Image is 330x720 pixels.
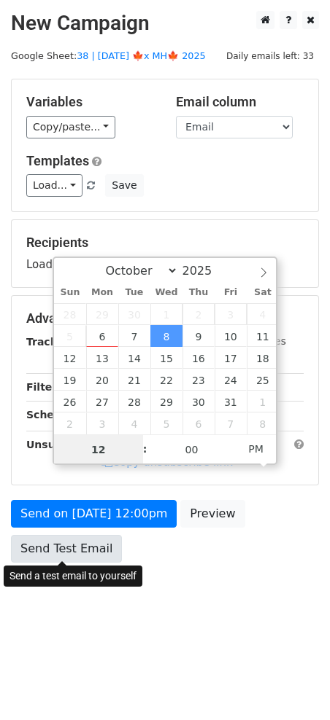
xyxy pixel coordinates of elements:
[54,412,86,434] span: November 2, 2025
[150,303,183,325] span: October 1, 2025
[118,325,150,347] span: October 7, 2025
[183,369,215,391] span: October 23, 2025
[11,11,319,36] h2: New Campaign
[26,310,304,326] h5: Advanced
[180,500,245,528] a: Preview
[221,50,319,61] a: Daily emails left: 33
[86,303,118,325] span: September 29, 2025
[150,391,183,412] span: October 29, 2025
[215,347,247,369] span: October 17, 2025
[150,288,183,297] span: Wed
[118,347,150,369] span: October 14, 2025
[26,439,98,450] strong: Unsubscribe
[247,347,279,369] span: October 18, 2025
[26,174,82,197] a: Load...
[54,369,86,391] span: October 19, 2025
[11,50,206,61] small: Google Sheet:
[26,409,79,420] strong: Schedule
[247,369,279,391] span: October 25, 2025
[26,235,304,273] div: Loading...
[247,303,279,325] span: October 4, 2025
[86,369,118,391] span: October 20, 2025
[4,566,142,587] div: Send a test email to yourself
[176,94,304,110] h5: Email column
[215,391,247,412] span: October 31, 2025
[54,288,86,297] span: Sun
[247,391,279,412] span: November 1, 2025
[54,391,86,412] span: October 26, 2025
[118,303,150,325] span: September 30, 2025
[150,347,183,369] span: October 15, 2025
[26,336,75,348] strong: Tracking
[86,347,118,369] span: October 13, 2025
[118,369,150,391] span: October 21, 2025
[26,116,115,138] a: Copy/paste...
[54,303,86,325] span: September 28, 2025
[26,153,89,168] a: Templates
[247,412,279,434] span: November 8, 2025
[247,325,279,347] span: October 11, 2025
[118,288,150,297] span: Tue
[150,369,183,391] span: October 22, 2025
[118,412,150,434] span: November 4, 2025
[215,369,247,391] span: October 24, 2025
[86,391,118,412] span: October 27, 2025
[26,381,64,393] strong: Filters
[86,412,118,434] span: November 3, 2025
[247,288,279,297] span: Sat
[118,391,150,412] span: October 28, 2025
[215,325,247,347] span: October 10, 2025
[105,174,143,197] button: Save
[178,264,231,278] input: Year
[26,94,154,110] h5: Variables
[183,391,215,412] span: October 30, 2025
[150,325,183,347] span: October 8, 2025
[101,455,233,469] a: Copy unsubscribe link
[150,412,183,434] span: November 5, 2025
[183,288,215,297] span: Thu
[257,650,330,720] iframe: Chat Widget
[86,288,118,297] span: Mon
[26,235,304,251] h5: Recipients
[147,435,237,464] input: Minute
[54,435,143,464] input: Hour
[54,325,86,347] span: October 5, 2025
[86,325,118,347] span: October 6, 2025
[229,334,285,349] label: UTM Codes
[77,50,205,61] a: 38 | [DATE] 🍁x MH🍁 2025
[215,303,247,325] span: October 3, 2025
[54,347,86,369] span: October 12, 2025
[221,48,319,64] span: Daily emails left: 33
[183,303,215,325] span: October 2, 2025
[215,412,247,434] span: November 7, 2025
[183,412,215,434] span: November 6, 2025
[236,434,276,463] span: Click to toggle
[183,325,215,347] span: October 9, 2025
[11,535,122,563] a: Send Test Email
[143,434,147,463] span: :
[11,500,177,528] a: Send on [DATE] 12:00pm
[215,288,247,297] span: Fri
[183,347,215,369] span: October 16, 2025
